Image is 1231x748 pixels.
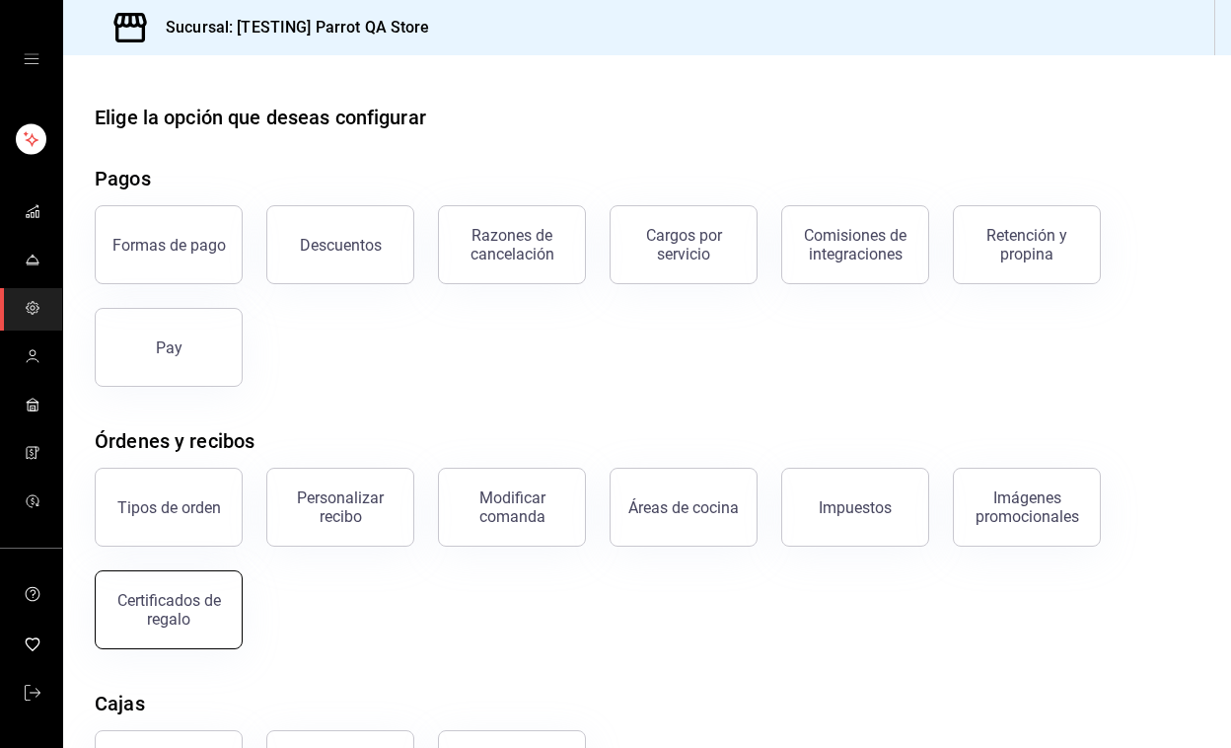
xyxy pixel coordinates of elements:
button: Comisiones de integraciones [781,205,929,284]
div: Impuestos [819,498,892,517]
h3: Sucursal: [TESTING] Parrot QA Store [150,16,430,39]
button: Tipos de orden [95,468,243,547]
div: Descuentos [300,236,382,255]
button: Pay [95,308,243,387]
button: Modificar comanda [438,468,586,547]
div: Tipos de orden [117,498,221,517]
div: Cargos por servicio [622,226,745,263]
button: Cargos por servicio [610,205,758,284]
button: open drawer [24,51,39,67]
button: Personalizar recibo [266,468,414,547]
button: Formas de pago [95,205,243,284]
div: Pagos [95,164,151,193]
div: Personalizar recibo [279,488,401,526]
button: Impuestos [781,468,929,547]
div: Órdenes y recibos [95,426,254,456]
button: Certificados de regalo [95,570,243,649]
div: Modificar comanda [451,488,573,526]
div: Elige la opción que deseas configurar [95,103,426,132]
div: Formas de pago [112,236,226,255]
div: Áreas de cocina [628,498,739,517]
button: Imágenes promocionales [953,468,1101,547]
button: Áreas de cocina [610,468,758,547]
div: Comisiones de integraciones [794,226,916,263]
button: Descuentos [266,205,414,284]
button: Retención y propina [953,205,1101,284]
div: Cajas [95,689,145,718]
div: Certificados de regalo [108,591,230,629]
div: Razones de cancelación [451,226,573,263]
div: Pay [156,338,182,357]
div: Retención y propina [966,226,1088,263]
button: Razones de cancelación [438,205,586,284]
div: Imágenes promocionales [966,488,1088,526]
